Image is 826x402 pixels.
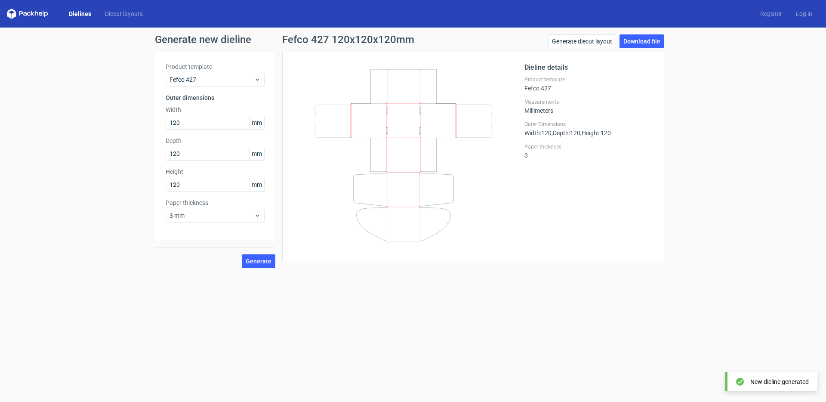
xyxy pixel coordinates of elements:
[62,9,98,18] a: Dielines
[98,9,150,18] a: Diecut layouts
[524,121,653,128] label: Outer Dimensions
[524,99,653,105] label: Measurements
[166,62,265,71] label: Product template
[789,9,819,18] a: Log in
[524,143,653,150] label: Paper thickness
[524,76,653,83] label: Product template
[524,99,653,114] div: Millimeters
[170,75,254,84] span: Fefco 427
[166,167,265,176] label: Height
[750,377,809,386] div: New dieline generated
[282,34,414,45] h1: Fefco 427 120x120x120mm
[753,9,789,18] a: Register
[166,198,265,207] label: Paper thickness
[166,93,265,102] h3: Outer dimensions
[524,62,653,73] h2: Dieline details
[524,76,653,92] div: Fefco 427
[166,136,265,145] label: Depth
[524,130,552,136] span: Width : 120
[166,105,265,114] label: Width
[249,116,264,129] span: mm
[548,34,616,48] a: Generate diecut layout
[619,34,664,48] a: Download file
[552,130,580,136] span: , Depth : 120
[580,130,611,136] span: , Height : 120
[249,147,264,160] span: mm
[155,34,671,45] h1: Generate new dieline
[524,143,653,159] div: 3
[249,178,264,191] span: mm
[242,254,275,268] button: Generate
[170,211,254,220] span: 3 mm
[246,258,271,264] span: Generate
